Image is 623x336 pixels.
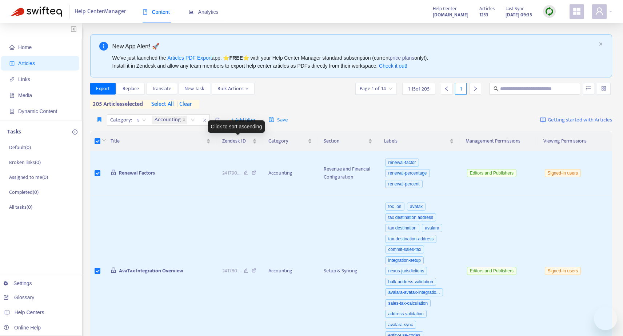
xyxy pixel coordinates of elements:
span: link [9,77,15,82]
span: Export [96,85,110,93]
span: Links [18,76,30,82]
span: info-circle [99,42,108,51]
span: Home [18,44,32,50]
button: Bulk Actionsdown [212,83,255,95]
span: lock [111,267,116,273]
span: toc_on [385,203,404,211]
span: close [200,116,209,125]
span: unordered-list [586,86,591,91]
p: Default ( 0 ) [9,144,31,151]
span: Category [268,137,306,145]
span: is [136,115,146,125]
span: 241780 ... [222,267,240,275]
th: Zendesk ID [216,131,263,151]
span: tax destination address [385,213,436,221]
div: 1 [455,83,467,95]
span: nexus-jurisdictions [385,267,427,275]
span: user [595,7,604,16]
span: address-validation [385,310,426,318]
p: All tasks ( 0 ) [9,203,32,211]
span: Bulk Actions [217,85,249,93]
span: Translate [152,85,171,93]
p: Broken links ( 0 ) [9,159,41,166]
a: Settings [4,280,32,286]
span: down [102,138,106,143]
span: Title [111,137,205,145]
span: container [9,109,15,114]
span: Signed-in users [545,267,581,275]
p: Completed ( 0 ) [9,188,39,196]
span: Help Center [433,5,457,13]
span: avatax [407,203,426,211]
span: Labels [384,137,448,145]
td: Revenue and Financial Configuration [318,151,378,196]
span: AvaTax Integration Overview [119,267,183,275]
strong: [DATE] 09:35 [506,11,532,19]
span: select all [151,100,174,109]
span: Media [18,92,32,98]
a: Check it out! [379,63,407,69]
span: Articles [18,60,35,66]
span: renewal-factor [385,159,419,167]
iframe: Button to launch messaging window [594,307,617,330]
span: Getting started with Articles [548,116,612,124]
th: Labels [378,131,460,151]
span: Save [269,116,288,124]
span: renewal-percent [385,180,422,188]
span: Help Center Manager [75,5,126,19]
span: avalara [422,224,442,232]
th: Section [318,131,378,151]
img: image-link [540,117,546,123]
button: close [599,42,603,47]
a: Getting started with Articles [540,114,612,126]
button: unordered-list [583,83,594,95]
span: Accounting [155,116,181,124]
th: Title [105,131,217,151]
span: Accounting [152,116,187,124]
span: close [599,42,603,46]
div: Click to sort ascending [208,120,265,133]
span: area-chart [189,9,194,15]
span: New Task [184,85,204,93]
th: Viewing Permissions [538,131,612,151]
span: Content [143,9,170,15]
strong: 1253 [479,11,488,19]
span: save [269,117,274,122]
span: sales-tax-calculation [385,299,431,307]
a: [DOMAIN_NAME] [433,11,468,19]
div: New App Alert! 🚀 [112,42,596,51]
span: appstore [572,7,581,16]
button: New Task [179,83,210,95]
span: + Add filter [231,116,256,124]
span: left [444,86,449,91]
span: tax destination [385,224,419,232]
img: sync.dc5367851b00ba804db3.png [545,7,554,16]
span: Replace [123,85,139,93]
span: 205 articles selected [90,100,143,109]
a: Articles PDF Export [167,55,212,61]
b: FREE [229,55,243,61]
a: price plans [390,55,415,61]
span: Renewal Factors [119,169,155,177]
span: Help Centers [15,309,44,315]
span: bulk-address-validation [385,278,436,286]
span: right [473,86,478,91]
p: Assigned to me ( 0 ) [9,173,48,181]
span: down [245,87,249,91]
span: avalara-avatax-integratio... [385,288,443,296]
span: Editors and Publishers [467,169,516,177]
span: plus-circle [72,129,77,135]
button: saveSave [263,114,293,126]
span: | [176,99,178,109]
span: Category : [107,115,133,125]
span: 1 - 15 of 205 [408,85,430,93]
span: lock [111,169,116,175]
button: + Add filter [225,114,261,126]
p: Tasks [7,128,21,136]
button: Translate [146,83,177,95]
span: account-book [9,61,15,66]
span: integration-setup [385,256,423,264]
th: Category [263,131,318,151]
span: commit-sales-tax [385,245,424,253]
